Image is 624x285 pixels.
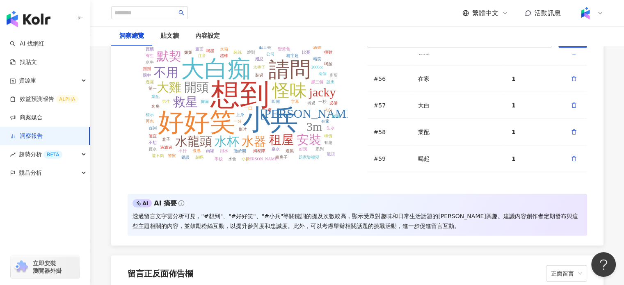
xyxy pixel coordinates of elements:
[306,120,322,133] tspan: 3m
[286,53,299,58] tspan: 猜字超
[329,101,338,105] tspan: 必備
[307,101,315,105] tspan: 煮過
[291,99,299,104] tspan: 字幕
[411,92,505,119] td: 大白
[266,52,274,56] tspan: 公司
[13,260,29,274] img: chrome extension
[272,99,280,104] tspan: 即開
[143,66,151,71] tspan: 謝謝
[133,199,152,207] div: AI
[242,157,250,161] tspan: 小新
[10,58,37,66] a: 找貼文
[184,50,192,55] tspan: 姐姐
[327,80,335,84] tspan: 說出
[551,266,582,281] span: 正面留言
[146,47,154,51] tspan: 買礦
[255,73,263,78] tspan: 裝過
[43,150,62,159] div: BETA
[239,127,247,132] tspan: 影片
[324,50,332,55] tspan: 很難
[206,148,214,153] tspan: 兩罐
[260,107,357,120] tspan: [PERSON_NAME]
[253,65,265,69] tspan: 太棒了
[173,95,198,109] tspan: 救星
[11,256,80,278] a: chrome extension立即安裝 瀏覽器外掛
[278,47,290,51] tspan: 變黃色
[198,53,206,58] tspan: 注音
[33,260,62,274] span: 立即安裝 瀏覽器外掛
[201,99,209,104] tspan: 腳漏
[195,31,220,41] div: 內容設定
[418,128,498,137] div: 業配
[133,211,582,231] div: 透過留言文字雲分析可見，"#想到"、"#好好笑"、"#小兵"等關鍵詞的提及次數較高，顯示受眾對趣味和日常生活話題的[PERSON_NAME]興趣。建議內容創作者定期發布與這些主題相關的內容，並鼓...
[119,31,144,41] div: 洞察總覽
[324,62,332,66] tspan: 喝起
[418,102,498,110] div: 大白
[181,155,190,160] tspan: 錯誤
[192,148,201,153] tspan: 煮沸
[327,152,335,156] tspan: 籠頭
[234,148,246,153] tspan: 過於開
[263,107,272,112] tspan: 一道
[269,58,311,81] tspan: 請問
[10,40,44,48] a: searchAI 找網紅
[220,53,228,58] tspan: 超棒
[242,104,298,135] tspan: 小兵
[154,199,177,208] div: AI 摘要
[146,53,154,58] tspan: 有生
[154,66,178,79] tspan: 不用
[128,268,193,279] div: 留言正反面佈告欄
[233,50,242,55] tspan: 裝就
[162,137,170,141] tspan: 盒子
[210,78,270,111] tspan: 想到
[146,60,154,64] tspan: 水牛
[255,57,263,61] tspan: 殘忍
[181,56,251,82] tspan: 大白痴
[418,155,498,163] div: 喝起
[324,107,332,112] tspan: 大白
[178,10,184,16] span: search
[253,148,265,153] tspan: 糾察隊
[215,135,239,148] tspan: 水杯
[10,132,43,140] a: 洞察報告
[175,135,212,148] tspan: 水龍頭
[512,155,554,163] div: 1
[318,99,327,104] tspan: 一秒
[302,50,310,55] tspan: 比賽
[195,47,203,51] tspan: 畫面
[411,146,505,172] td: 喝起
[158,108,235,137] tspan: 好好笑
[19,164,42,182] span: 競品分析
[149,86,157,91] tspan: 第一
[311,65,323,69] tspan: 2000cc
[244,106,252,110] tspan: 一口
[374,102,405,110] div: #57
[233,119,242,123] tspan: 一分
[311,80,323,84] tspan: 那三個
[535,9,561,17] span: 活動訊息
[329,73,338,78] tspan: 廁所
[286,148,294,153] tspan: 遊戲
[332,114,341,119] tspan: 斷腳
[206,48,214,53] tspan: 喝超
[324,140,332,145] tspan: 有趣
[143,73,151,78] tspan: 國中
[418,75,498,83] div: 在家
[152,153,164,158] tspan: 還不夠
[246,157,278,161] tspan: [PERSON_NAME]
[272,81,307,100] tspan: 怪味
[313,57,321,61] tspan: 精笑
[512,75,554,83] div: 1
[259,45,271,50] tspan: 黏上去
[19,145,62,164] span: 趨勢分析
[160,31,179,41] div: 貼文牆
[168,153,176,158] tspan: 警察
[411,172,505,199] td: 特價
[411,66,505,92] td: 在家
[321,119,329,123] tspan: 在家
[151,94,160,99] tspan: 業配
[156,49,181,63] tspan: 默契
[19,71,36,90] span: 資源庫
[275,155,288,160] tspan: 租房子
[10,95,78,103] a: 效益預測報告ALPHA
